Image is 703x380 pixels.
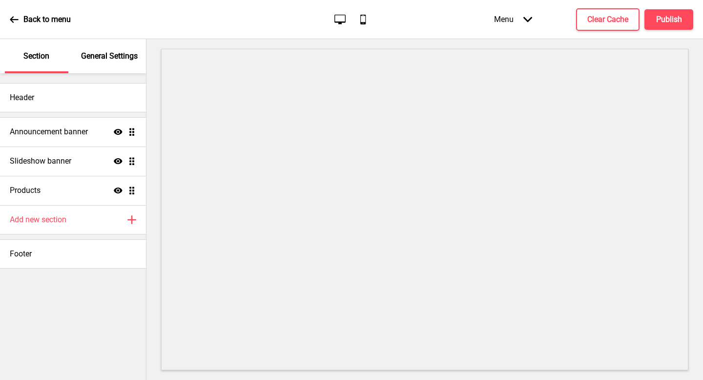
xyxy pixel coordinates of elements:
h4: Announcement banner [10,127,88,137]
h4: Publish [656,14,682,25]
p: General Settings [81,51,138,62]
button: Publish [644,9,693,30]
h4: Products [10,185,41,196]
p: Section [23,51,49,62]
h4: Add new section [10,214,66,225]
h4: Slideshow banner [10,156,71,167]
div: Menu [484,5,542,34]
button: Clear Cache [576,8,640,31]
p: Back to menu [23,14,71,25]
h4: Header [10,92,34,103]
h4: Clear Cache [587,14,628,25]
a: Back to menu [10,6,71,33]
h4: Footer [10,249,32,259]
